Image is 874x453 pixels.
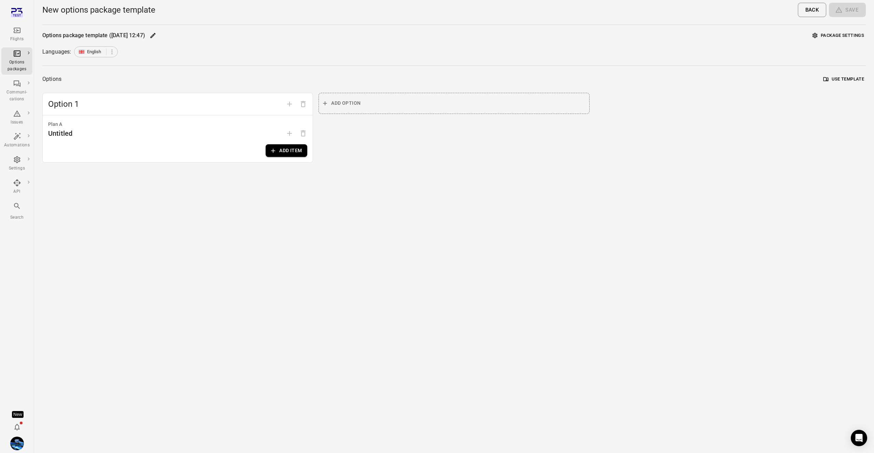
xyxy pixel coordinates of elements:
[48,99,283,109] span: Option 1
[822,74,866,85] button: Use template
[42,4,155,15] h1: New options package template
[10,420,24,434] button: Notifications
[4,59,30,73] div: Options packages
[1,154,32,174] a: Settings
[12,411,24,418] div: Tooltip anchor
[87,48,101,55] span: English
[296,100,310,107] span: Delete option
[296,130,310,136] span: Options need to have at least one plan
[1,107,32,128] a: Issues
[1,177,32,197] a: API
[851,430,867,446] div: Open Intercom Messenger
[811,30,866,41] button: Package settings
[8,434,27,453] button: Daníel Benediktsson
[148,30,158,41] button: Edit
[4,214,30,221] div: Search
[4,89,30,103] div: Communi-cations
[4,119,30,126] div: Issues
[4,188,30,195] div: API
[4,165,30,172] div: Settings
[1,47,32,75] a: Options packages
[283,100,296,107] span: Add option
[266,144,307,157] button: Add item
[4,142,30,149] div: Automations
[1,200,32,223] button: Search
[42,48,71,56] div: Languages:
[42,31,145,40] div: Options package template ([DATE] 12:47)
[74,46,118,57] div: English
[10,437,24,450] img: shutterstock-1708408498.jpg
[283,130,296,136] span: Add plan
[1,77,32,105] a: Communi-cations
[4,36,30,43] div: Flights
[42,74,61,84] div: Options
[48,121,307,128] div: Plan A
[798,3,827,17] button: Back
[48,128,72,139] div: Untitled
[1,130,32,151] a: Automations
[1,24,32,45] a: Flights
